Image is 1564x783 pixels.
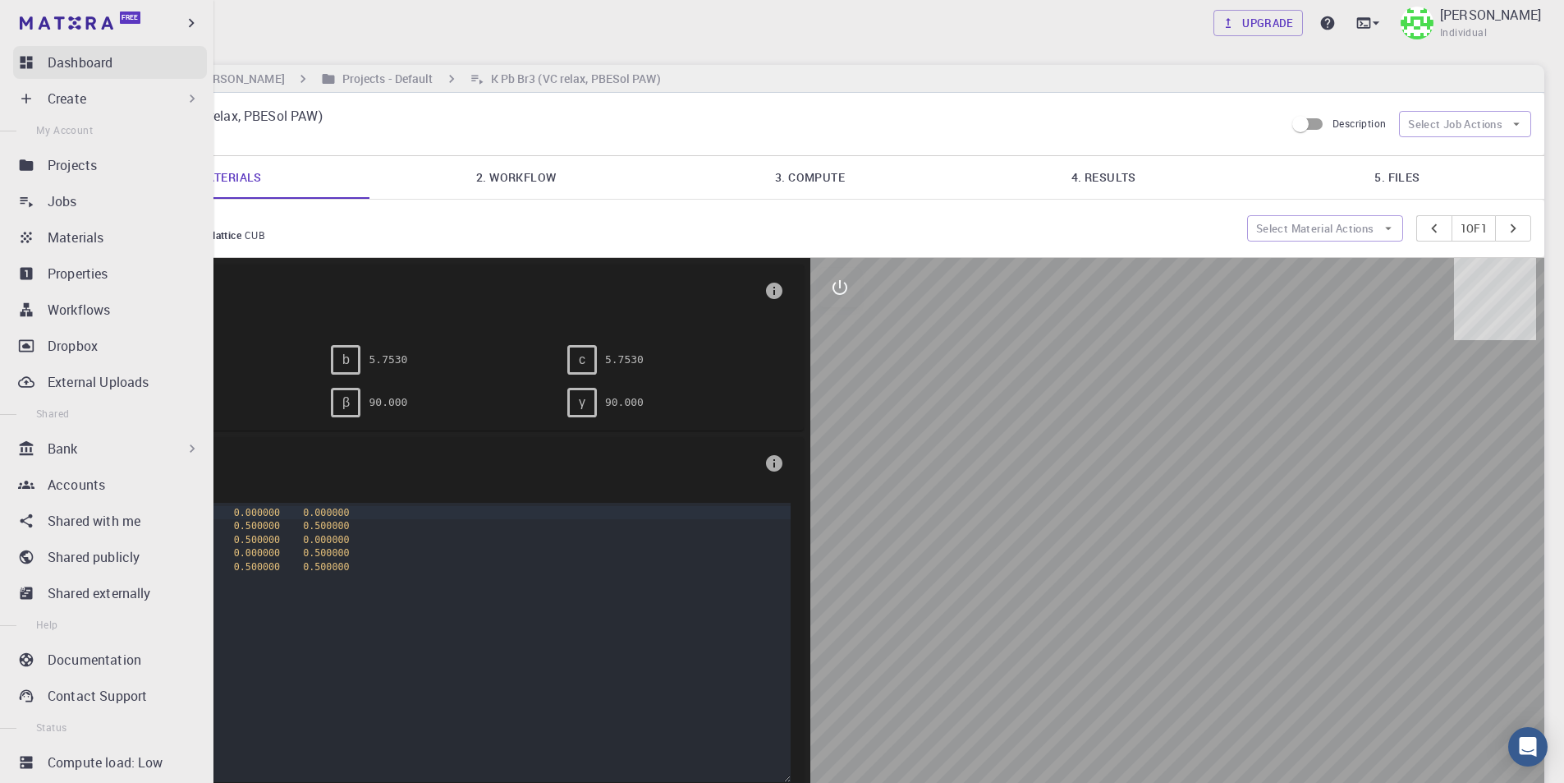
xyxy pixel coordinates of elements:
a: Upgrade [1213,10,1303,36]
span: 0.000000 [303,507,349,518]
p: Dashboard [48,53,112,72]
span: 0.500000 [234,520,280,532]
div: Bank [13,432,207,465]
p: K Pb Br3 [131,213,1234,228]
span: CUB [95,304,758,319]
p: Dropbox [48,336,98,356]
img: logo [20,16,113,30]
span: 0.500000 [303,547,349,559]
span: b [342,352,350,367]
p: Materials [48,228,103,247]
span: Lattice [95,278,758,304]
a: Documentation [13,643,207,676]
a: Shared externally [13,577,207,610]
button: Select Material Actions [1247,215,1403,242]
p: K Pb Br3 (VC relax, PBESol PAW) [131,106,1272,126]
p: Compute load: Low [48,753,163,772]
h6: Projects - Default [336,70,433,88]
span: Basis [95,450,758,477]
p: External Uploads [48,372,149,392]
a: Contact Support [13,679,207,712]
p: Create [48,89,86,108]
a: Shared with me [13,504,207,537]
p: Properties [48,264,108,283]
a: Projects [13,149,207,182]
span: My Account [36,123,93,136]
a: 3. Compute [663,156,957,199]
a: Compute load: Low [13,746,207,779]
p: Jobs [48,191,77,211]
span: 0.500000 [303,520,349,532]
span: CUB [245,228,272,242]
span: Individual [1440,25,1487,41]
a: 5. Files [1250,156,1544,199]
pre: 5.7530 [369,345,407,374]
div: Open Intercom Messenger [1508,727,1548,767]
span: 0.000000 [234,507,280,518]
a: Materials [13,221,207,254]
img: Taha Yusuf [1401,7,1433,39]
button: info [758,274,791,307]
span: Destek [33,12,84,26]
pre: 90.000 [605,388,644,417]
span: lattice [213,228,245,242]
span: 0.500000 [234,534,280,546]
div: pager [1416,215,1532,242]
p: [PERSON_NAME] [1440,5,1541,25]
a: Accounts [13,468,207,501]
button: 1of1 [1452,215,1497,242]
a: Jobs [13,185,207,218]
p: Workflows [48,300,110,320]
h6: K Pb Br3 (VC relax, PBESol PAW) [484,70,661,88]
span: Description [1332,117,1386,130]
span: Status [36,721,67,734]
p: Shared externally [48,583,151,603]
p: Shared publicly [48,547,140,567]
a: Shared publicly [13,541,207,573]
a: External Uploads [13,366,207,398]
a: Dropbox [13,329,207,362]
a: Dashboard [13,46,207,79]
div: Create [13,82,207,115]
p: Shared with me [48,511,140,531]
span: 0.500000 [234,561,280,573]
pre: 90.000 [369,388,407,417]
a: Workflows [13,293,207,326]
p: Bank [48,439,78,458]
p: Contact Support [48,686,147,706]
span: Shared [36,407,69,420]
p: Accounts [48,475,105,495]
span: 0.000000 [234,547,280,559]
a: 4. Results [956,156,1250,199]
a: Properties [13,257,207,290]
button: Select Job Actions [1399,111,1531,137]
a: 2. Workflow [369,156,663,199]
button: info [758,447,791,480]
a: 1. Materials [76,156,369,199]
span: Help [36,618,58,631]
p: Documentation [48,650,141,670]
h6: [PERSON_NAME] [188,70,284,88]
p: Projects [48,155,97,175]
nav: breadcrumb [82,70,664,88]
span: β [342,395,350,410]
span: c [579,352,585,367]
span: 0.000000 [303,534,349,546]
span: γ [579,395,585,410]
span: 0.500000 [303,561,349,573]
pre: 5.7530 [605,345,644,374]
